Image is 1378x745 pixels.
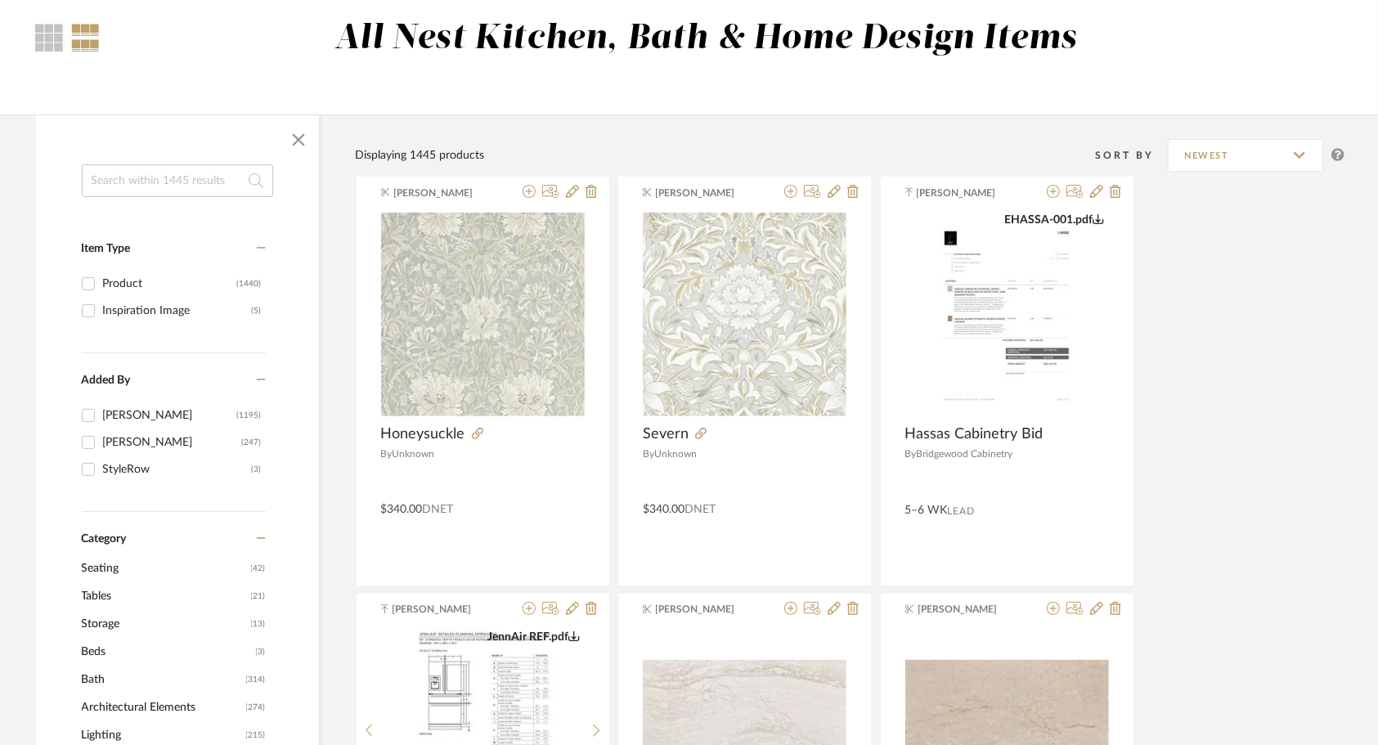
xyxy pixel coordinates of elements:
[103,402,237,429] div: [PERSON_NAME]
[242,429,262,456] div: (247)
[948,505,976,517] span: Lead
[393,186,496,200] span: [PERSON_NAME]
[656,186,759,200] span: [PERSON_NAME]
[917,186,1020,200] span: [PERSON_NAME]
[905,502,948,519] span: 5–6 WK
[381,425,465,443] span: Honeysuckle
[256,639,266,665] span: (3)
[103,271,237,297] div: Product
[1005,212,1105,229] button: EHASSA-001.pdf
[103,429,242,456] div: [PERSON_NAME]
[82,243,131,254] span: Item Type
[423,504,454,515] span: DNET
[103,298,252,324] div: Inspiration Image
[905,425,1044,443] span: Hassas Cabinetry Bid
[251,583,266,609] span: (21)
[927,212,1087,416] img: Hassas Cabinetry Bid
[656,602,759,617] span: [PERSON_NAME]
[643,425,689,443] span: Severn
[918,602,1021,617] span: [PERSON_NAME]
[393,449,435,459] span: Unknown
[393,602,496,617] span: [PERSON_NAME]
[252,298,262,324] div: (5)
[643,504,685,515] span: $340.00
[82,638,252,666] span: Beds
[82,666,242,693] span: Bath
[246,694,266,720] span: (274)
[237,271,262,297] div: (1440)
[246,666,266,693] span: (314)
[82,532,127,546] span: Category
[654,449,697,459] span: Unknown
[237,402,262,429] div: (1195)
[381,213,585,416] img: Honeysuckle
[643,213,846,416] img: Severn
[103,456,252,482] div: StyleRow
[251,611,266,637] span: (13)
[282,123,315,156] button: Close
[82,375,131,386] span: Added By
[82,164,273,197] input: Search within 1445 results
[381,449,393,459] span: By
[82,610,247,638] span: Storage
[356,146,485,164] div: Displaying 1445 products
[905,449,917,459] span: By
[487,629,580,646] button: JennAir REF.pdf
[685,504,716,515] span: DNET
[251,555,266,581] span: (42)
[82,693,242,721] span: Architectural Elements
[381,504,423,515] span: $340.00
[82,554,247,582] span: Seating
[917,449,1013,459] span: Bridgewood Cabinetry
[252,456,262,482] div: (3)
[334,18,1076,60] div: All Nest Kitchen, Bath & Home Design Items
[1096,147,1168,164] div: Sort By
[82,582,247,610] span: Tables
[643,449,654,459] span: By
